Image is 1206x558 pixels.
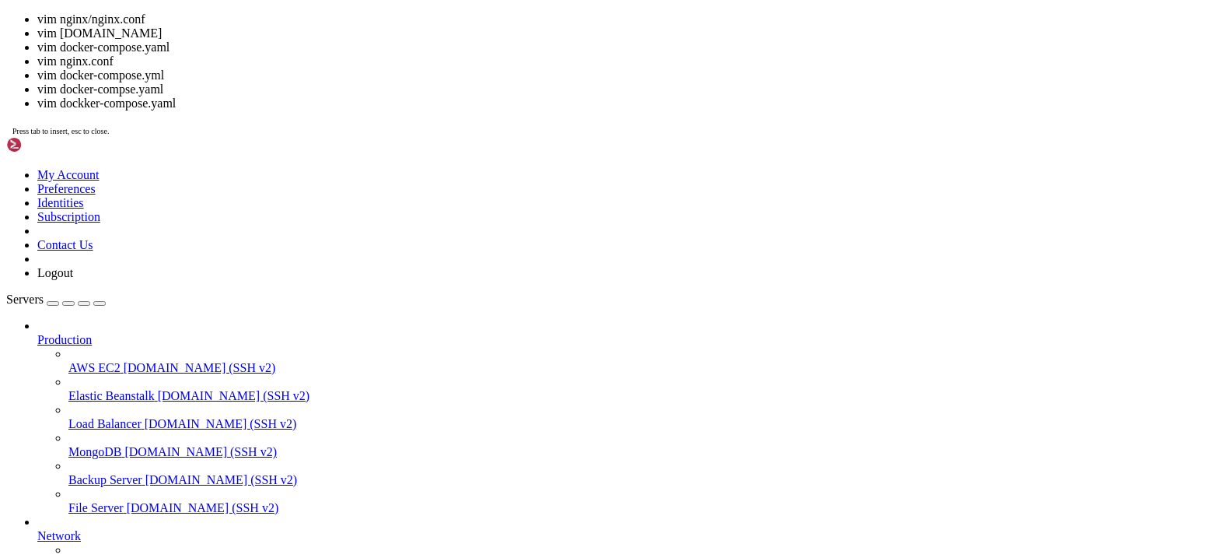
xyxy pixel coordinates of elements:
[37,529,1200,543] a: Network
[196,440,202,454] div: (29, 31)
[6,314,1004,328] x-row: 00-9001/tcp, [::]:9000-9001->9000-9001/tcp
[68,501,1200,515] a: File Server [DOMAIN_NAME] (SSH v2)
[6,370,1004,384] x-row: transmission
[6,440,1004,454] x-row: [root@vps2929992 nginx]# vim
[37,82,1200,97] li: vim docker-compse.yaml
[6,132,1004,146] x-row: ### Reloading nginx ...
[37,54,1200,68] li: vim nginx.conf
[68,389,155,402] span: Elastic Beanstalk
[68,417,1200,431] a: Load Balancer [DOMAIN_NAME] (SSH v2)
[124,445,277,458] span: [DOMAIN_NAME] (SSH v2)
[37,12,1200,26] li: vim nginx/nginx.conf
[124,361,276,374] span: [DOMAIN_NAME] (SSH v2)
[68,431,1200,459] li: MongoDB [DOMAIN_NAME] (SSH v2)
[6,244,1004,258] x-row: nginx
[6,160,1004,174] x-row: [root@vps2929992 nginx]# docker ps
[127,501,279,514] span: [DOMAIN_NAME] (SSH v2)
[37,319,1200,515] li: Production
[68,347,1200,375] li: AWS EC2 [DOMAIN_NAME] (SSH v2)
[68,445,1200,459] a: MongoDB [DOMAIN_NAME] (SSH v2)
[68,501,124,514] span: File Server
[68,473,142,486] span: Backup Server
[6,34,1004,48] x-row: Hint: The Certificate Authority failed to download the temporary challenge files created by Certb...
[6,104,1004,118] x-row: v for more details.
[6,90,1004,104] x-row: Ask for help or search for solutions at [URL][DOMAIN_NAME]. See the logfile /var/log/letsencrypt/...
[6,174,1004,188] x-row: CONTAINER ID IMAGE COMMAND CREATED STATUS PORTS
[37,238,93,251] a: Contact Us
[6,286,1004,300] x-row: , [::]:8080->80/tcp, [TECHNICAL_ID]->443/tcp, [TECHNICAL_ID]->443/udp, [::]:8443->443/tcp, [::]:8...
[6,146,1004,160] x-row: OCI runtime exec failed: exec failed: cannot exec in a stopped container: unknown
[6,77,180,89] span: Some challenges have failed.
[37,529,81,542] span: Network
[68,361,1200,375] a: AWS EC2 [DOMAIN_NAME] (SSH v2)
[37,40,1200,54] li: vim docker-compose.yaml
[6,259,952,272] span: 7cb31001f871 adguard/adguardhome:latest "/opt/adguardhome/Ad…" 20 hours ago Up 20 hours 67-68/udp...
[6,328,1004,342] x-row: [PERSON_NAME]
[6,356,1004,370] x-row: p, [::]:9091->9091/tcp, [TECHNICAL_ID]->51413/tcp, [::]:51413->51413/tcp, [TECHNICAL_ID]->51413/u...
[68,389,1200,403] a: Elastic Beanstalk [DOMAIN_NAME] (SSH v2)
[6,202,1004,216] x-row: NAMES
[68,459,1200,487] li: Backup Server [DOMAIN_NAME] (SSH v2)
[37,26,1200,40] li: vim [DOMAIN_NAME]
[68,487,1200,515] li: File Server [DOMAIN_NAME] (SSH v2)
[158,389,310,402] span: [DOMAIN_NAME] (SSH v2)
[6,384,1004,398] x-row: 9f29bb8e2ab8 jsavargas/telegram-downloader "python app.py" [DATE] Up 24 hours
[68,417,142,430] span: Load Balancer
[6,293,44,306] span: Servers
[68,445,121,458] span: MongoDB
[6,137,96,153] img: Shellngn
[37,182,96,195] a: Preferences
[6,272,1004,286] x-row: 53/udp, 3000/tcp, 3000/udp, 5443/tcp, [TECHNICAL_ID]->53/tcp, [TECHNICAL_ID]->53/udp, [::]:53->53...
[81,301,771,314] span: [PERSON_NAME]/[PERSON_NAME]:latest "/usr/bin/docker-ent…" 20 hours ago Up 20 hours
[68,375,1200,403] li: Elastic Beanstalk [DOMAIN_NAME] (SSH v2)
[6,412,1004,426] x-row: telegram-downloader
[12,127,109,135] span: Press tab to insert, esc to close.
[37,333,1200,347] a: Production
[37,68,1200,82] li: vim docker-compose.yml
[37,97,1200,111] li: vim dockker-compose.yaml
[6,293,106,306] a: Servers
[145,473,298,486] span: [DOMAIN_NAME] (SSH v2)
[6,217,802,230] span: d8811c8a876e nginx:latest "/docker-entrypoint.…" 55 seconds ago Restarting (1) 22 seconds ago
[6,342,1004,356] x-row: f35eaad4732e [DOMAIN_NAME][URL] "/init" 24 hours ago Up 23 hours [TECHNICAL_ID]->9091/tc
[68,361,121,374] span: AWS EC2
[68,403,1200,431] li: Load Balancer [DOMAIN_NAME] (SSH v2)
[68,473,1200,487] a: Backup Server [DOMAIN_NAME] (SSH v2)
[37,266,73,279] a: Logout
[6,426,1004,440] x-row: [root@vps2929992 nginx]# vim nginx/nginx.conf
[6,300,1004,314] x-row: 8bf3bdefbf20 [TECHNICAL_ID]-9001->90
[145,417,297,430] span: [DOMAIN_NAME] (SSH v2)
[37,333,92,346] span: Production
[6,6,1004,20] x-row: on data
[37,196,84,209] a: Identities
[37,168,100,181] a: My Account
[37,210,100,223] a: Subscription
[6,48,1004,62] x-row: from the provided --webroot-path/-w and that files created there can be downloaded from the inter...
